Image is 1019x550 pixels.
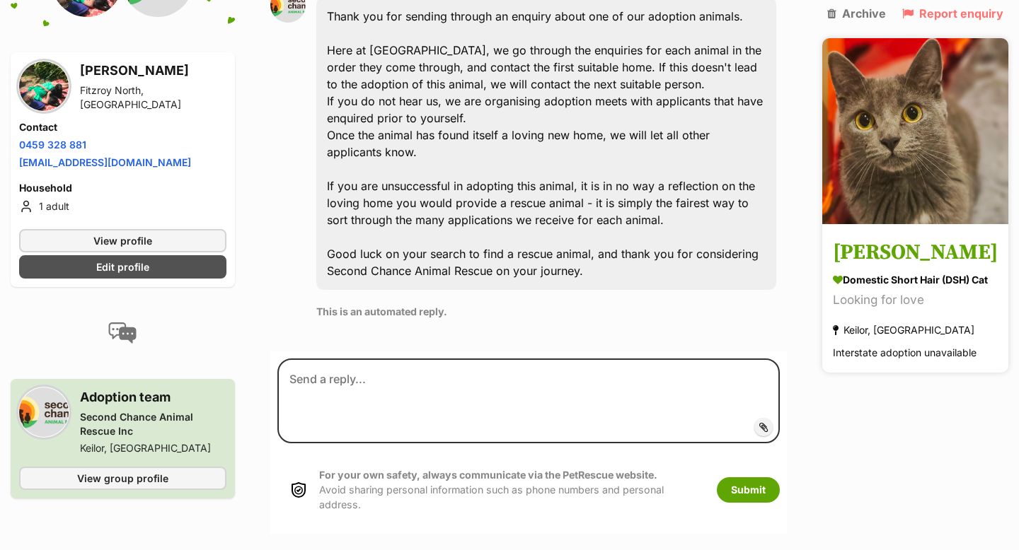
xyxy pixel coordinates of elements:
[80,83,226,112] div: Fitzroy North, [GEOGRAPHIC_DATA]
[19,467,226,490] a: View group profile
[833,273,998,288] div: Domestic Short Hair (DSH) Cat
[833,291,998,310] div: Looking for love
[827,7,886,20] a: Archive
[19,198,226,215] li: 1 adult
[19,139,86,151] a: 0459 328 881
[19,387,69,437] img: Second Chance Animal Rescue Inc profile pic
[108,322,137,344] img: conversation-icon-4a6f8262b818ee0b60e3300018af0b2d0b884aa5de6e9bcb8d3d4eeb1a70a7c4.svg
[833,347,977,359] span: Interstate adoption unavailable
[902,7,1003,20] a: Report enquiry
[93,233,152,248] span: View profile
[319,467,703,513] p: Avoid sharing personal information such as phone numbers and personal address.
[80,410,226,438] div: Second Chance Animal Rescue Inc
[80,441,226,455] div: Keilor, [GEOGRAPHIC_DATA]
[319,469,657,481] strong: For your own safety, always communicate via the PetRescue website.
[80,61,226,81] h3: [PERSON_NAME]
[19,229,226,252] a: View profile
[833,238,998,269] h3: [PERSON_NAME]
[19,255,226,279] a: Edit profile
[96,259,149,274] span: Edit profile
[19,62,69,111] img: Hayley Flynn profile pic
[822,38,1008,224] img: Vera
[77,471,168,486] span: View group profile
[717,477,780,503] button: Submit
[822,227,1008,373] a: [PERSON_NAME] Domestic Short Hair (DSH) Cat Looking for love Keilor, [GEOGRAPHIC_DATA] Interstate...
[316,304,776,319] p: This is an automated reply.
[19,156,191,168] a: [EMAIL_ADDRESS][DOMAIN_NAME]
[19,120,226,134] h4: Contact
[833,321,974,340] div: Keilor, [GEOGRAPHIC_DATA]
[19,181,226,195] h4: Household
[80,387,226,407] h3: Adoption team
